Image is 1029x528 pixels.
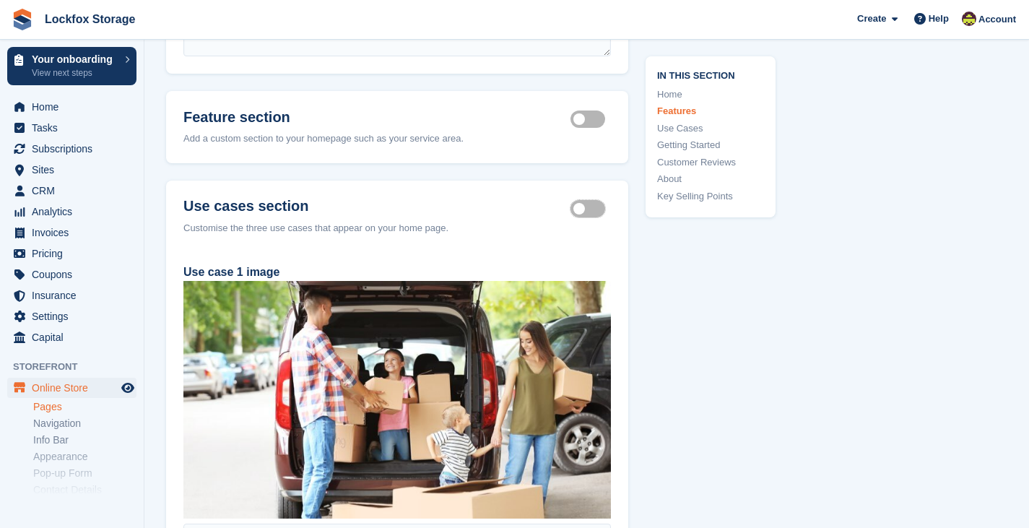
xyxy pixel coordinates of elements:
[119,379,136,397] a: Preview store
[857,12,886,26] span: Create
[32,264,118,285] span: Coupons
[7,118,136,138] a: menu
[657,172,764,186] a: About
[7,181,136,201] a: menu
[929,12,949,26] span: Help
[978,12,1016,27] span: Account
[183,281,611,519] img: moving-house-or-business.jpg
[183,221,611,235] div: Customise the three use cases that appear on your home page.
[12,9,33,30] img: stora-icon-8386f47178a22dfd0bd8f6a31ec36ba5ce8667c1dd55bd0f319d3a0aa187defe.svg
[657,155,764,170] a: Customer Reviews
[7,97,136,117] a: menu
[32,118,118,138] span: Tasks
[570,207,611,209] label: Use cases section active
[7,378,136,398] a: menu
[32,160,118,180] span: Sites
[33,433,136,447] a: Info Bar
[962,12,976,26] img: Dan Shepherd
[183,198,570,215] h2: Use cases section
[33,400,136,414] a: Pages
[33,450,136,464] a: Appearance
[32,181,118,201] span: CRM
[657,189,764,204] a: Key Selling Points
[7,264,136,285] a: menu
[657,138,764,152] a: Getting Started
[657,121,764,136] a: Use Cases
[570,118,611,121] label: Feature section active
[32,139,118,159] span: Subscriptions
[32,97,118,117] span: Home
[657,68,764,82] span: In this section
[183,131,611,146] div: Add a custom section to your homepage such as your service area.
[7,306,136,326] a: menu
[32,202,118,222] span: Analytics
[183,266,279,278] label: Use case 1 image
[32,378,118,398] span: Online Store
[32,285,118,306] span: Insurance
[7,202,136,222] a: menu
[7,47,136,85] a: Your onboarding View next steps
[657,104,764,118] a: Features
[7,327,136,347] a: menu
[32,54,118,64] p: Your onboarding
[657,87,764,102] a: Home
[39,7,141,31] a: Lockfox Storage
[32,222,118,243] span: Invoices
[13,360,144,374] span: Storefront
[183,108,570,126] h2: Feature section
[32,243,118,264] span: Pricing
[7,139,136,159] a: menu
[7,222,136,243] a: menu
[33,483,136,497] a: Contact Details
[32,327,118,347] span: Capital
[7,243,136,264] a: menu
[33,417,136,430] a: Navigation
[7,285,136,306] a: menu
[32,306,118,326] span: Settings
[33,467,136,480] a: Pop-up Form
[32,66,118,79] p: View next steps
[7,160,136,180] a: menu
